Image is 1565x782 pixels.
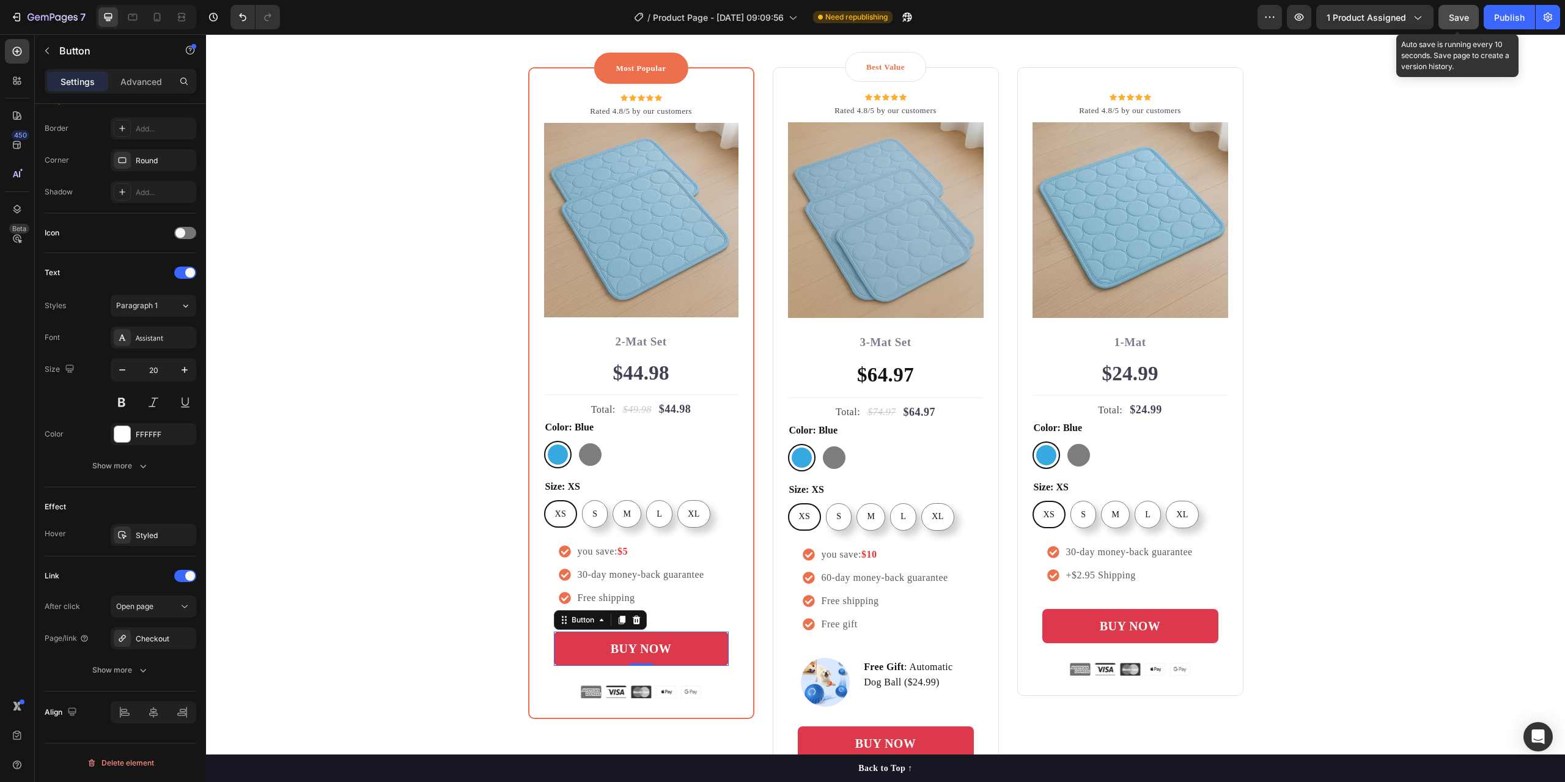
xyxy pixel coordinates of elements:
[87,756,154,770] div: Delete element
[825,12,888,23] span: Need republishing
[411,512,422,522] strong: $5
[338,385,389,402] legend: Color: Blue
[616,513,742,528] p: you save:
[482,475,493,484] span: XL
[653,11,784,24] span: Product Page - [DATE] 09:09:56
[592,692,768,726] a: BUY NOW
[339,71,531,83] p: Rated 4.8/5 by our customers
[136,429,193,440] div: FFFFFF
[696,369,731,388] div: $64.97
[922,366,957,385] div: $24.99
[649,703,710,716] strong: BUY NOW
[45,267,60,278] div: Text
[45,501,66,512] div: Effect
[660,369,691,387] div: $74.97
[111,596,196,618] button: Open page
[658,625,766,656] p: : Automatic Dog Ball ($24.99)
[1327,11,1406,24] span: 1 product assigned
[827,385,878,402] legend: Color: Blue
[616,559,742,574] p: Free shipping
[59,43,163,58] p: Button
[660,27,699,39] p: Best Value
[136,187,193,198] div: Add...
[828,300,1021,317] p: 1-Mat
[616,583,742,597] p: Free gift
[45,659,196,681] button: Show more
[1316,5,1434,29] button: 1 product assigned
[892,369,916,383] p: Total:
[349,475,361,484] span: XS
[451,475,456,484] span: L
[45,300,66,311] div: Styles
[12,130,29,140] div: 450
[860,534,987,548] p: +$2.95 Shipping
[372,533,498,548] p: 30-day money-back guarantee
[875,476,880,485] span: S
[338,444,375,461] legend: Size: XS
[136,633,193,644] div: Checkout
[45,123,68,134] div: Border
[385,368,410,383] p: Total:
[338,89,532,283] img: gempages_580635014106973102-d8385284-0b3f-401b-be8b-e49556ef8d31.png
[45,155,69,166] div: Corner
[375,651,495,663] img: 495611768014373769-f1ef80b6-5899-4fba-b7e6-8f20662d1820.png
[616,536,742,551] p: 60-day money-back guarantee
[1449,12,1469,23] span: Save
[595,624,644,673] img: gempages_580635014106973102-85cbc4d0-51ed-4f63-a64c-70b734e65003.jpg
[827,323,1022,356] div: $24.99
[363,580,391,591] div: Button
[45,570,59,581] div: Link
[92,664,149,676] div: Show more
[386,475,391,484] span: S
[694,478,700,487] span: L
[1494,11,1525,24] div: Publish
[230,5,280,29] div: Undo/Redo
[136,124,193,135] div: Add...
[45,332,60,343] div: Font
[593,478,605,487] span: XS
[405,608,465,621] strong: BUY NOW
[136,155,193,166] div: Round
[45,528,66,539] div: Hover
[116,300,158,311] span: Paragraph 1
[582,388,633,405] legend: Color: Blue
[647,11,650,24] span: /
[80,10,86,24] p: 7
[120,75,162,88] p: Advanced
[111,295,196,317] button: Paragraph 1
[630,371,654,385] p: Total:
[45,753,196,773] button: Delete element
[827,444,864,462] legend: Size: XS
[61,75,95,88] p: Settings
[416,367,447,384] div: $49.98
[838,476,849,485] span: XS
[726,478,737,487] span: XL
[45,429,64,440] div: Color
[655,515,671,525] strong: $10
[1438,5,1479,29] button: Save
[1484,5,1535,29] button: Publish
[828,70,1021,83] p: Rated 4.8/5 by our customers
[894,585,954,599] strong: BUY NOW
[372,510,498,525] p: you save:
[136,333,193,344] div: Assistant
[630,478,635,487] span: S
[339,299,531,317] p: 2-Mat Set
[338,323,532,356] div: $44.98
[905,476,913,485] span: M
[582,323,778,358] div: $64.97
[827,88,1022,284] img: gempages_580635014106973102-567600af-dc2e-41c7-9cad-22ab22aaa040.png
[1523,722,1553,751] div: Open Intercom Messenger
[92,460,149,472] div: Show more
[452,366,487,385] div: $44.98
[45,227,59,238] div: Icon
[939,476,945,485] span: L
[661,478,669,487] span: M
[582,88,778,284] img: gempages_580635014106973102-81b6af1b-419c-41b5-8ae9-c12ff3c15289.png
[45,633,89,644] div: Page/link
[9,224,29,234] div: Beta
[583,300,776,317] p: 3-Mat Set
[45,361,77,378] div: Size
[860,511,987,525] p: 30-day money-back guarantee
